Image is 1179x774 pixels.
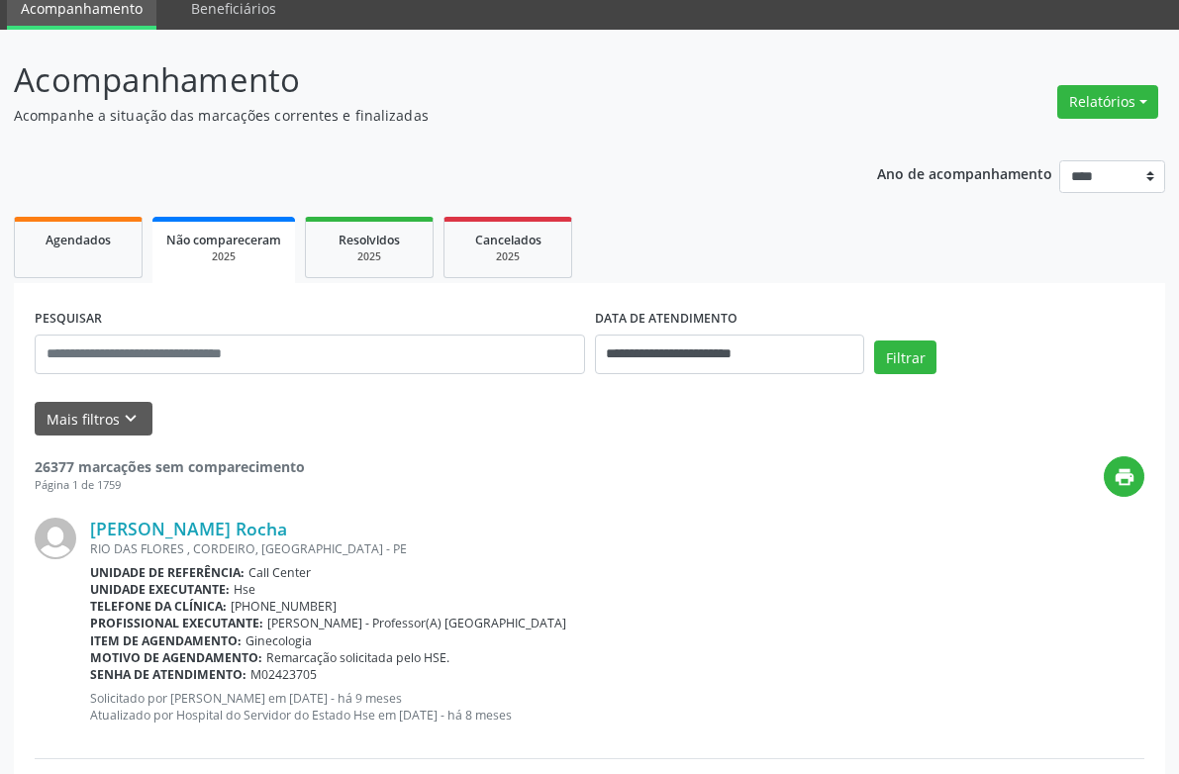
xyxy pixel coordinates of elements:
[475,232,541,248] span: Cancelados
[234,581,255,598] span: Hse
[246,632,312,649] span: Ginecologia
[90,564,245,581] b: Unidade de referência:
[248,564,311,581] span: Call Center
[120,408,142,430] i: keyboard_arrow_down
[339,232,400,248] span: Resolvidos
[1057,85,1158,119] button: Relatórios
[90,632,242,649] b: Item de agendamento:
[90,666,246,683] b: Senha de atendimento:
[90,540,1144,557] div: RIO DAS FLORES , CORDEIRO, [GEOGRAPHIC_DATA] - PE
[231,598,337,615] span: [PHONE_NUMBER]
[166,249,281,264] div: 2025
[35,304,102,335] label: PESQUISAR
[35,518,76,559] img: img
[250,666,317,683] span: M02423705
[874,340,936,374] button: Filtrar
[35,457,305,476] strong: 26377 marcações sem comparecimento
[35,402,152,436] button: Mais filtroskeyboard_arrow_down
[1104,456,1144,497] button: print
[35,477,305,494] div: Página 1 de 1759
[90,581,230,598] b: Unidade executante:
[14,105,820,126] p: Acompanhe a situação das marcações correntes e finalizadas
[1114,466,1135,488] i: print
[90,598,227,615] b: Telefone da clínica:
[166,232,281,248] span: Não compareceram
[458,249,557,264] div: 2025
[90,649,262,666] b: Motivo de agendamento:
[90,518,287,539] a: [PERSON_NAME] Rocha
[266,649,449,666] span: Remarcação solicitada pelo HSE.
[320,249,419,264] div: 2025
[46,232,111,248] span: Agendados
[877,160,1052,185] p: Ano de acompanhamento
[14,55,820,105] p: Acompanhamento
[267,615,566,631] span: [PERSON_NAME] - Professor(A) [GEOGRAPHIC_DATA]
[90,615,263,631] b: Profissional executante:
[90,690,1144,724] p: Solicitado por [PERSON_NAME] em [DATE] - há 9 meses Atualizado por Hospital do Servidor do Estado...
[595,304,737,335] label: DATA DE ATENDIMENTO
